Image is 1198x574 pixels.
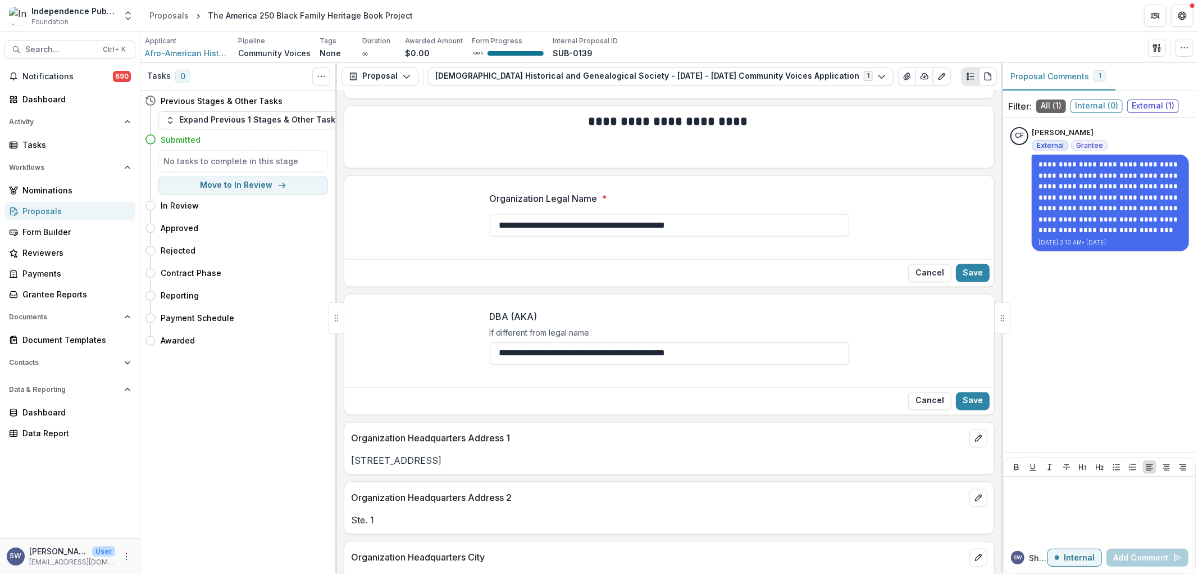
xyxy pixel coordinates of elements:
h4: In Review [161,200,199,211]
span: 0 [175,70,190,83]
p: Pipeline [238,36,265,46]
h4: Awarded [161,335,195,346]
p: Organization Headquarters Address 2 [351,491,965,505]
div: Grantee Reports [22,288,126,300]
button: edit [969,430,987,448]
button: More [120,550,133,563]
button: Ordered List [1126,460,1140,474]
img: Independence Public Media Foundation [9,7,27,25]
div: Dashboard [22,93,126,105]
div: Proposals [149,10,189,21]
div: Dashboard [22,406,126,418]
button: Proposal Comments [1001,63,1115,91]
div: Sherella Williams [1013,555,1022,561]
div: Sherella Williams [10,553,22,560]
span: Data & Reporting [9,386,120,394]
nav: breadcrumb [145,7,417,24]
div: Chajuan Fitzgerald [1015,132,1024,139]
a: Document Templates [4,331,135,349]
span: Notifications [22,72,113,82]
button: Bold [1010,460,1023,474]
p: [PERSON_NAME] [29,545,88,557]
p: SUB-0139 [553,47,593,59]
a: Afro-American Historical Society of [US_STATE], Inc [145,47,229,59]
p: Organization Legal Name [490,192,598,205]
a: Payments [4,264,135,283]
p: Internal Proposal ID [553,36,618,46]
button: Save [956,264,990,282]
button: Underline [1026,460,1040,474]
button: Italicize [1043,460,1056,474]
span: Search... [25,45,96,55]
a: Proposals [145,7,193,24]
button: Bullet List [1110,460,1123,474]
span: 1 [1099,72,1101,80]
button: Close [908,392,951,410]
p: [PERSON_NAME] [1032,127,1094,138]
button: Align Right [1176,460,1190,474]
p: Duration [362,36,390,46]
button: PDF view [979,67,997,85]
div: Reviewers [22,247,126,259]
p: ∞ [362,47,368,59]
div: Form Builder [22,226,126,238]
button: Heading 1 [1076,460,1090,474]
p: Sherella W [1029,552,1047,564]
button: Heading 2 [1093,460,1106,474]
a: Reviewers [4,243,135,262]
p: Awarded Amount [405,36,463,46]
span: All ( 1 ) [1036,100,1066,113]
button: edit [969,489,987,507]
div: Data Report [22,427,126,439]
h4: Payment Schedule [161,312,234,324]
p: [STREET_ADDRESS] [351,454,987,468]
button: Toggle View Cancelled Tasks [312,67,330,85]
h4: Submitted [161,134,201,146]
span: Contacts [9,359,120,367]
div: Payments [22,268,126,279]
p: 100 % [472,49,483,57]
div: The America 250 Black Family Heritage Book Project [208,10,413,21]
div: Ctrl + K [101,43,128,56]
span: 690 [113,71,131,82]
button: Move to In Review [158,177,328,195]
p: Tags [320,36,336,46]
p: [DATE] 3:10 AM • [DATE] [1038,238,1182,247]
button: Partners [1144,4,1167,27]
button: View Attached Files [898,67,916,85]
div: Nominations [22,184,126,196]
button: Add Comment [1106,549,1188,567]
p: [EMAIL_ADDRESS][DOMAIN_NAME] [29,557,115,567]
p: User [92,546,115,557]
button: Internal [1047,549,1102,567]
button: Expand Previous 1 Stages & Other Tasks [158,111,347,129]
a: Dashboard [4,90,135,109]
p: Community Voices [238,47,311,59]
button: Align Left [1143,460,1156,474]
div: Independence Public Media Foundation [31,5,116,17]
a: Data Report [4,424,135,442]
span: Workflows [9,164,120,171]
button: Edit as form [933,67,951,85]
div: If different from legal name. [490,328,849,342]
a: Dashboard [4,403,135,422]
button: Strike [1060,460,1073,474]
a: Form Builder [4,223,135,241]
a: Tasks [4,135,135,154]
p: Filter: [1008,100,1032,113]
span: Foundation [31,17,69,27]
span: Internal ( 0 ) [1071,100,1123,113]
span: Documents [9,313,120,321]
a: Grantee Reports [4,285,135,304]
p: None [320,47,341,59]
h5: No tasks to complete in this stage [163,155,323,167]
button: Save [956,392,990,410]
button: Get Help [1171,4,1194,27]
p: Ste. 1 [351,514,987,527]
button: Plaintext view [962,67,980,85]
h4: Previous Stages & Other Tasks [161,95,283,107]
button: Align Center [1160,460,1173,474]
button: [DEMOGRAPHIC_DATA] Historical and Genealogical Society - [DATE] - [DATE] Community Voices Applica... [428,67,894,85]
a: Nominations [4,181,135,200]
